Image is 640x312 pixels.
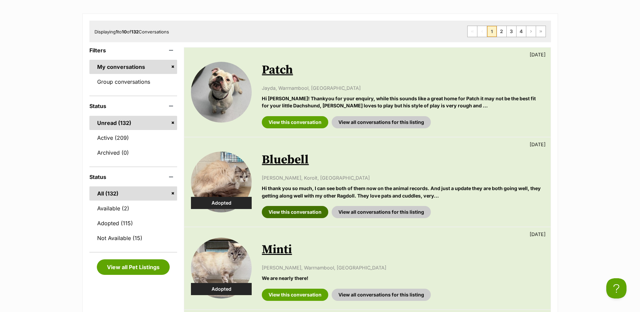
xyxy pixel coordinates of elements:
[468,26,477,37] span: First page
[262,84,544,92] p: Jayda, Warrnambool, [GEOGRAPHIC_DATA]
[94,29,169,34] span: Displaying to of Conversations
[89,131,177,145] a: Active (209)
[191,62,252,123] img: Patch
[536,26,546,37] a: Last page
[332,206,431,218] a: View all conversations for this listing
[507,26,516,37] a: Page 3
[89,60,177,74] a: My conversations
[262,95,544,109] p: Hi [PERSON_NAME]! Thankyou for your enquiry, while this sounds like a great home for Patch it may...
[262,289,328,301] a: View this conversation
[262,275,544,282] p: We are nearly there!
[262,242,292,257] a: Minti
[191,238,252,298] img: Minti
[122,29,127,34] strong: 10
[89,201,177,215] a: Available (2)
[89,186,177,201] a: All (132)
[606,278,627,298] iframe: Help Scout Beacon - Open
[262,206,328,218] a: View this conversation
[131,29,139,34] strong: 132
[530,51,546,58] p: [DATE]
[262,62,293,78] a: Patch
[497,26,506,37] a: Page 2
[191,197,252,209] div: Adopted
[191,283,252,295] div: Adopted
[89,146,177,160] a: Archived (0)
[89,103,177,109] header: Status
[191,152,252,212] img: Bluebell
[89,216,177,230] a: Adopted (115)
[89,116,177,130] a: Unread (132)
[262,185,544,199] p: Hi thank you so much, I can see both of them now on the animal records. And just a update they ar...
[262,264,544,271] p: [PERSON_NAME], Warrnambool, [GEOGRAPHIC_DATA]
[530,141,546,148] p: [DATE]
[262,116,328,128] a: View this conversation
[477,26,487,37] span: Previous page
[89,75,177,89] a: Group conversations
[97,259,170,275] a: View all Pet Listings
[89,174,177,180] header: Status
[332,116,431,128] a: View all conversations for this listing
[517,26,526,37] a: Page 4
[116,29,118,34] strong: 1
[332,289,431,301] a: View all conversations for this listing
[487,26,497,37] span: Page 1
[89,231,177,245] a: Not Available (15)
[526,26,536,37] a: Next page
[262,174,544,181] p: [PERSON_NAME], Koroit, [GEOGRAPHIC_DATA]
[467,26,546,37] nav: Pagination
[89,47,177,53] header: Filters
[530,231,546,238] p: [DATE]
[262,152,309,167] a: Bluebell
